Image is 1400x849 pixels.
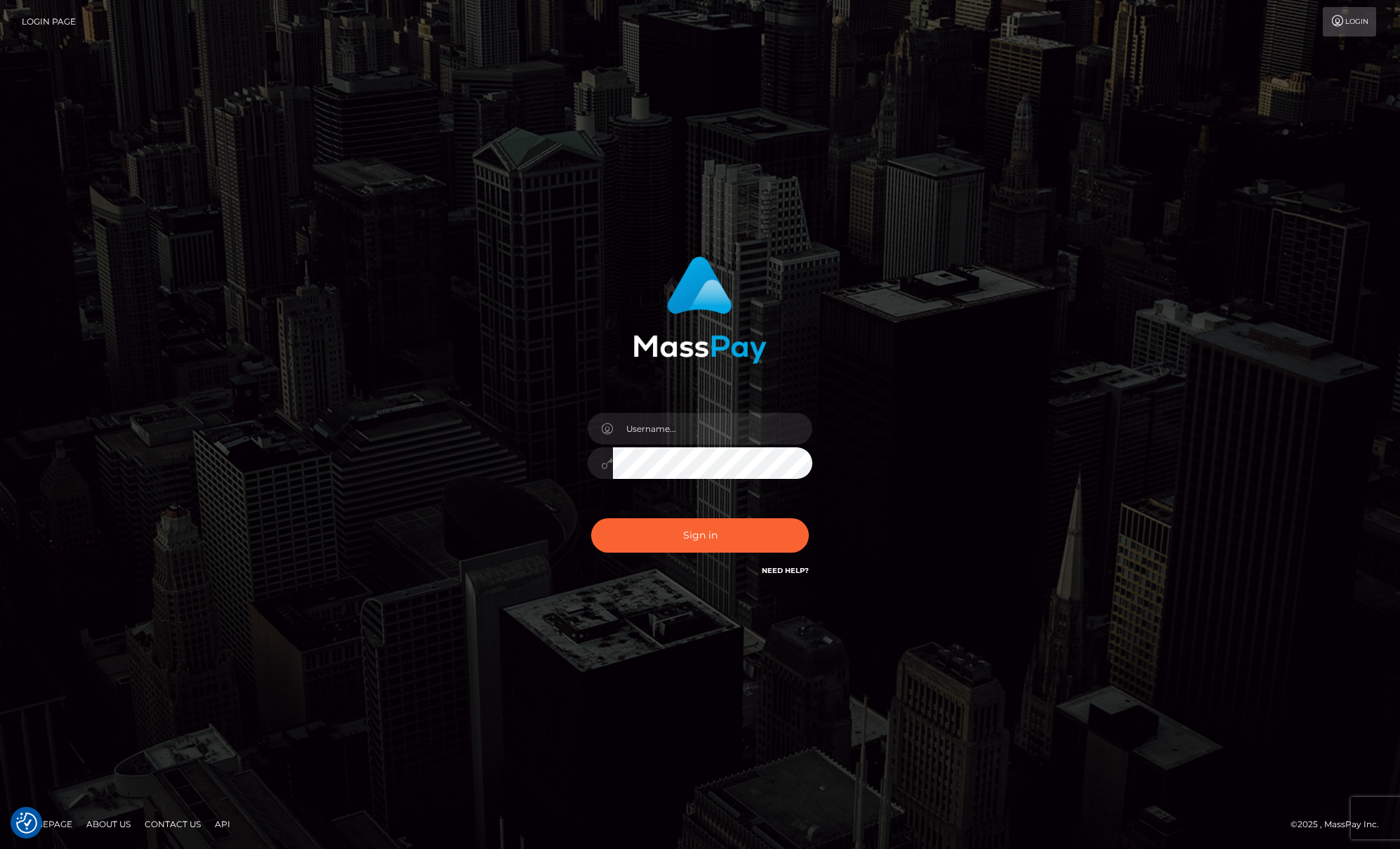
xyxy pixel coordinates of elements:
a: Login [1323,7,1376,37]
img: MassPay Login [633,256,767,364]
a: Login Page [22,7,76,37]
a: API [209,813,236,835]
div: © 2025 , MassPay Inc. [1290,817,1389,832]
img: Revisit consent button [16,812,37,834]
input: Username... [613,413,812,445]
button: Sign in [591,518,809,553]
a: About Us [81,813,136,835]
button: Consent Preferences [16,812,37,834]
a: Homepage [15,813,78,835]
a: Contact Us [139,813,206,835]
a: Need Help? [762,566,809,575]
